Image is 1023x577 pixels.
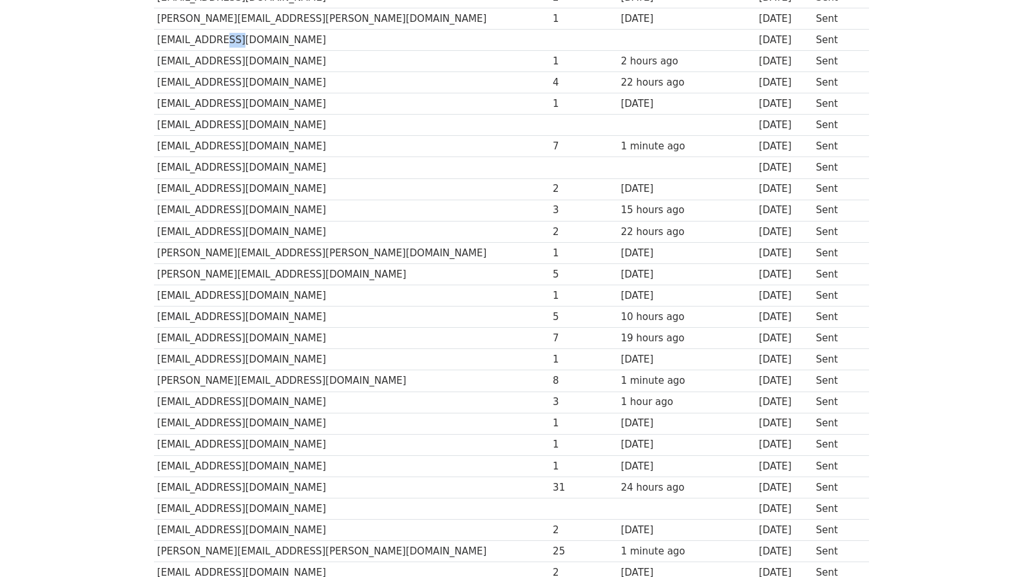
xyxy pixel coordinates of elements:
[154,328,550,349] td: [EMAIL_ADDRESS][DOMAIN_NAME]
[759,437,810,452] div: [DATE]
[553,54,615,69] div: 1
[813,136,862,157] td: Sent
[154,200,550,221] td: [EMAIL_ADDRESS][DOMAIN_NAME]
[813,434,862,455] td: Sent
[759,502,810,516] div: [DATE]
[759,246,810,261] div: [DATE]
[759,480,810,495] div: [DATE]
[621,203,753,218] div: 15 hours ago
[759,182,810,196] div: [DATE]
[553,416,615,431] div: 1
[154,115,550,136] td: [EMAIL_ADDRESS][DOMAIN_NAME]
[813,242,862,263] td: Sent
[553,459,615,474] div: 1
[621,225,753,240] div: 22 hours ago
[621,267,753,282] div: [DATE]
[553,139,615,154] div: 7
[553,203,615,218] div: 3
[154,455,550,477] td: [EMAIL_ADDRESS][DOMAIN_NAME]
[154,349,550,370] td: [EMAIL_ADDRESS][DOMAIN_NAME]
[154,157,550,178] td: [EMAIL_ADDRESS][DOMAIN_NAME]
[813,498,862,519] td: Sent
[621,331,753,346] div: 19 hours ago
[553,395,615,410] div: 3
[813,541,862,562] td: Sent
[813,307,862,328] td: Sent
[621,182,753,196] div: [DATE]
[553,225,615,240] div: 2
[759,331,810,346] div: [DATE]
[759,203,810,218] div: [DATE]
[813,157,862,178] td: Sent
[759,544,810,559] div: [DATE]
[553,331,615,346] div: 7
[154,541,550,562] td: [PERSON_NAME][EMAIL_ADDRESS][PERSON_NAME][DOMAIN_NAME]
[154,263,550,285] td: [PERSON_NAME][EMAIL_ADDRESS][DOMAIN_NAME]
[621,374,753,388] div: 1 minute ago
[154,413,550,434] td: [EMAIL_ADDRESS][DOMAIN_NAME]
[759,54,810,69] div: [DATE]
[621,480,753,495] div: 24 hours ago
[959,515,1023,577] iframe: Chat Widget
[813,413,862,434] td: Sent
[813,221,862,242] td: Sent
[813,477,862,498] td: Sent
[759,267,810,282] div: [DATE]
[813,93,862,115] td: Sent
[553,182,615,196] div: 2
[621,12,753,26] div: [DATE]
[759,33,810,48] div: [DATE]
[813,29,862,50] td: Sent
[813,178,862,200] td: Sent
[813,349,862,370] td: Sent
[154,72,550,93] td: [EMAIL_ADDRESS][DOMAIN_NAME]
[154,520,550,541] td: [EMAIL_ADDRESS][DOMAIN_NAME]
[621,246,753,261] div: [DATE]
[154,93,550,115] td: [EMAIL_ADDRESS][DOMAIN_NAME]
[154,307,550,328] td: [EMAIL_ADDRESS][DOMAIN_NAME]
[759,459,810,474] div: [DATE]
[154,392,550,413] td: [EMAIL_ADDRESS][DOMAIN_NAME]
[621,395,753,410] div: 1 hour ago
[813,263,862,285] td: Sent
[154,178,550,200] td: [EMAIL_ADDRESS][DOMAIN_NAME]
[813,200,862,221] td: Sent
[553,544,615,559] div: 25
[759,395,810,410] div: [DATE]
[813,115,862,136] td: Sent
[813,328,862,349] td: Sent
[553,352,615,367] div: 1
[813,51,862,72] td: Sent
[553,437,615,452] div: 1
[553,267,615,282] div: 5
[621,523,753,538] div: [DATE]
[813,285,862,307] td: Sent
[154,51,550,72] td: [EMAIL_ADDRESS][DOMAIN_NAME]
[813,72,862,93] td: Sent
[759,225,810,240] div: [DATE]
[621,139,753,154] div: 1 minute ago
[759,352,810,367] div: [DATE]
[621,437,753,452] div: [DATE]
[759,97,810,111] div: [DATE]
[621,544,753,559] div: 1 minute ago
[154,242,550,263] td: [PERSON_NAME][EMAIL_ADDRESS][PERSON_NAME][DOMAIN_NAME]
[759,118,810,133] div: [DATE]
[759,139,810,154] div: [DATE]
[553,310,615,325] div: 5
[553,480,615,495] div: 31
[759,12,810,26] div: [DATE]
[759,416,810,431] div: [DATE]
[154,221,550,242] td: [EMAIL_ADDRESS][DOMAIN_NAME]
[154,285,550,307] td: [EMAIL_ADDRESS][DOMAIN_NAME]
[154,498,550,519] td: [EMAIL_ADDRESS][DOMAIN_NAME]
[621,54,753,69] div: 2 hours ago
[553,246,615,261] div: 1
[621,459,753,474] div: [DATE]
[621,310,753,325] div: 10 hours ago
[621,75,753,90] div: 22 hours ago
[553,374,615,388] div: 8
[621,416,753,431] div: [DATE]
[813,8,862,29] td: Sent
